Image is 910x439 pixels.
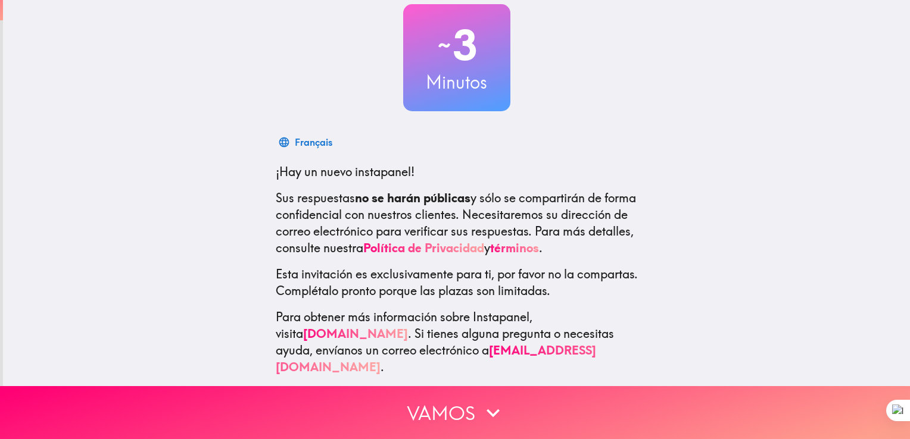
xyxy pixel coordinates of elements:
a: términos [490,240,539,255]
h3: Minutos [403,70,510,95]
p: Sus respuestas y sólo se compartirán de forma confidencial con nuestros clientes. Necesitaremos s... [276,190,638,256]
span: ¡Hay un nuevo instapanel! [276,164,415,179]
p: Esta invitación es exclusivamente para ti, por favor no la compartas. Complétalo pronto porque la... [276,266,638,299]
a: Política de Privacidad [363,240,484,255]
div: Français [295,134,332,150]
a: [EMAIL_ADDRESS][DOMAIN_NAME] [276,343,596,374]
p: Para obtener más información sobre Instapanel, visita . Si tienes alguna pregunta o necesitas ayu... [276,309,638,375]
h2: 3 [403,21,510,70]
button: Français [276,130,337,154]
span: ~ [436,27,453,63]
a: [DOMAIN_NAME] [303,326,408,341]
b: no se harán públicas [355,190,470,205]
